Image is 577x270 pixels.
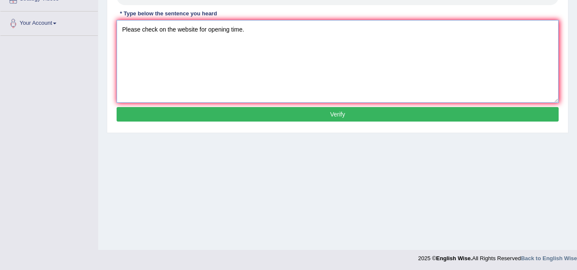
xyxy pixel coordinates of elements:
[0,12,98,33] a: Your Account
[436,255,472,261] strong: English Wise.
[418,250,577,262] div: 2025 © All Rights Reserved
[521,255,577,261] a: Back to English Wise
[117,107,559,122] button: Verify
[117,9,220,17] div: * Type below the sentence you heard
